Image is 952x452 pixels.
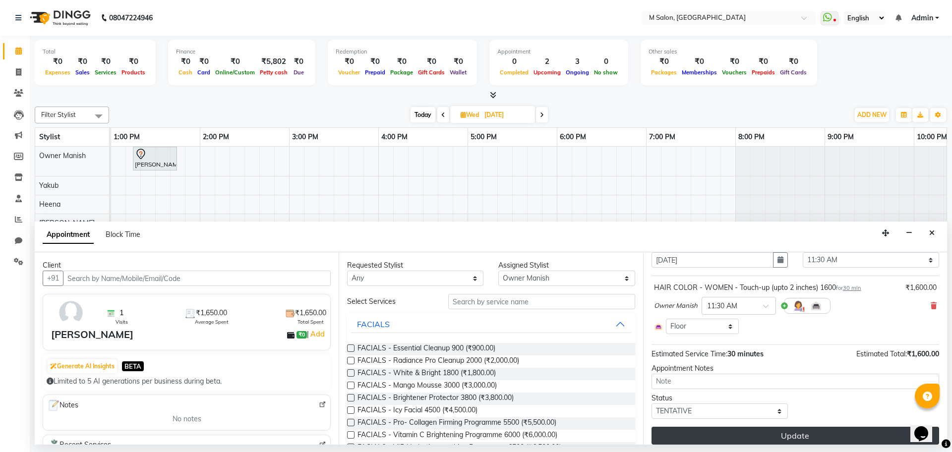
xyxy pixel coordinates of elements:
[654,322,663,331] img: Interior.png
[447,56,469,67] div: ₹0
[47,439,111,451] span: Recent Services
[557,130,589,144] a: 6:00 PM
[57,298,85,327] img: avatar
[362,69,388,76] span: Prepaid
[92,69,119,76] span: Services
[195,69,213,76] span: Card
[416,56,447,67] div: ₹0
[257,69,290,76] span: Petty cash
[43,226,94,244] span: Appointment
[914,130,950,144] a: 10:00 PM
[290,56,307,67] div: ₹0
[911,13,933,23] span: Admin
[41,111,76,118] span: Filter Stylist
[481,108,531,122] input: 2025-09-03
[411,107,435,122] span: Today
[357,318,390,330] div: FACIALS
[357,405,477,417] span: FACIALS - Icy Facial 4500 (₹4,500.00)
[116,318,128,326] span: Visits
[39,200,60,209] span: Heena
[43,69,73,76] span: Expenses
[497,56,531,67] div: 0
[855,108,889,122] button: ADD NEW
[592,69,620,76] span: No show
[497,69,531,76] span: Completed
[458,111,481,118] span: Wed
[749,56,777,67] div: ₹0
[51,327,133,342] div: [PERSON_NAME]
[777,69,809,76] span: Gift Cards
[336,48,469,56] div: Redemption
[195,56,213,67] div: ₹0
[196,308,227,318] span: ₹1,650.00
[388,69,416,76] span: Package
[195,318,229,326] span: Average Spent
[497,48,620,56] div: Appointment
[416,69,447,76] span: Gift Cards
[257,56,290,67] div: ₹5,802
[73,56,92,67] div: ₹0
[134,148,176,169] div: [PERSON_NAME], 01:15 PM-01:45 PM, NANOSHINE LUXURY TREATMENT - Medium 9000
[647,130,678,144] a: 7:00 PM
[652,349,727,358] span: Estimated Service Time:
[652,363,939,374] div: Appointment Notes
[307,328,326,340] span: |
[48,359,117,373] button: Generate AI Insights
[856,349,907,358] span: Estimated Total:
[649,69,679,76] span: Packages
[563,56,592,67] div: 3
[63,271,331,286] input: Search by Name/Mobile/Email/Code
[122,361,144,371] span: BETA
[857,111,887,118] span: ADD NEW
[792,300,804,312] img: Hairdresser.png
[777,56,809,67] div: ₹0
[719,56,749,67] div: ₹0
[357,380,497,393] span: FACIALS - Mango Mousse 3000 (₹3,000.00)
[43,48,148,56] div: Total
[351,315,631,333] button: FACIALS
[679,69,719,76] span: Memberships
[843,284,861,291] span: 30 min
[213,69,257,76] span: Online/Custom
[736,130,767,144] a: 8:00 PM
[388,56,416,67] div: ₹0
[213,56,257,67] div: ₹0
[119,308,123,318] span: 1
[531,56,563,67] div: 2
[825,130,856,144] a: 9:00 PM
[109,4,153,32] b: 08047224946
[719,69,749,76] span: Vouchers
[357,430,557,442] span: FACIALS - Vitamin C Brightening Programme 6000 (₹6,000.00)
[836,284,861,291] small: for
[119,69,148,76] span: Products
[447,69,469,76] span: Wallet
[111,130,142,144] a: 1:00 PM
[468,130,499,144] a: 5:00 PM
[43,56,73,67] div: ₹0
[357,343,495,355] span: FACIALS - Essential Cleanup 900 (₹900.00)
[295,308,326,318] span: ₹1,650.00
[357,355,519,368] span: FACIALS - Radiance Pro Cleanup 2000 (₹2,000.00)
[563,69,592,76] span: Ongoing
[649,48,809,56] div: Other sales
[531,69,563,76] span: Upcoming
[448,294,635,309] input: Search by service name
[176,69,195,76] span: Cash
[357,417,556,430] span: FACIALS - Pro- Collagen Firming Programme 5500 (₹5,500.00)
[176,48,307,56] div: Finance
[39,219,95,227] span: [PERSON_NAME]
[357,368,496,380] span: FACIALS - White & Bright 1800 (₹1,800.00)
[810,300,822,312] img: Interior.png
[498,260,635,271] div: Assigned Stylist
[592,56,620,67] div: 0
[652,427,939,445] button: Update
[291,69,306,76] span: Due
[290,130,321,144] a: 3:00 PM
[379,130,410,144] a: 4:00 PM
[43,271,63,286] button: +91
[200,130,232,144] a: 2:00 PM
[297,331,307,339] span: ₹0
[39,151,86,160] span: Owner Manish
[43,260,331,271] div: Client
[340,296,440,307] div: Select Services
